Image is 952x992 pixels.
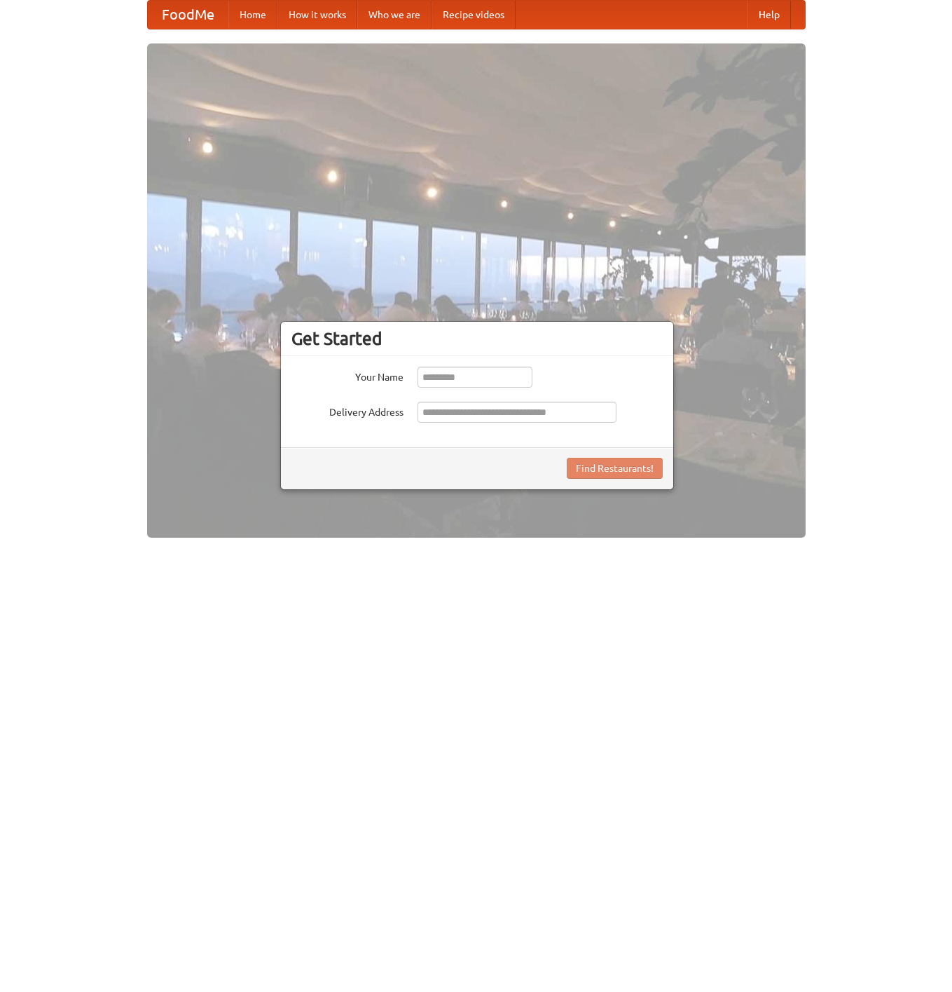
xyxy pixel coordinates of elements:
[432,1,516,29] a: Recipe videos
[277,1,357,29] a: How it works
[228,1,277,29] a: Home
[291,367,403,384] label: Your Name
[148,1,228,29] a: FoodMe
[747,1,791,29] a: Help
[357,1,432,29] a: Who we are
[567,458,663,479] button: Find Restaurants!
[291,328,663,349] h3: Get Started
[291,402,403,419] label: Delivery Address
